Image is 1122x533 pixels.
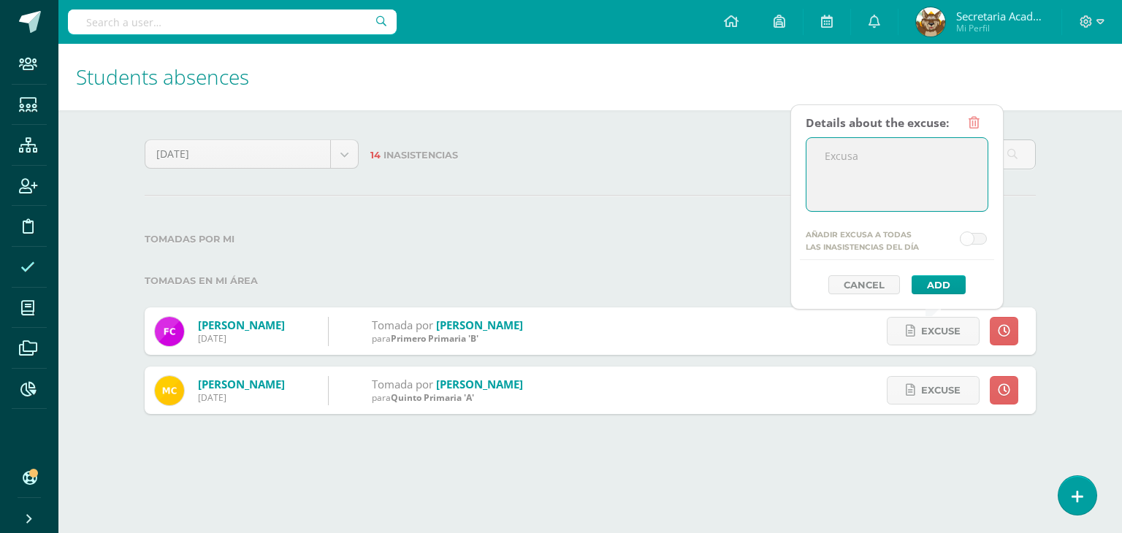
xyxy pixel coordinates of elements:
span: Mi Perfil [956,22,1044,34]
img: d6a28b792dbf0ce41b208e57d9de1635.png [916,7,945,37]
span: Tomada por [372,377,433,391]
span: Tomada por [372,318,433,332]
span: Secretaria Académica [956,9,1044,23]
a: [PERSON_NAME] [436,377,523,391]
a: Excuse [887,376,980,404]
span: [DATE] [156,140,319,168]
span: Excuse [921,318,961,345]
a: [PERSON_NAME] [198,377,285,391]
span: 14 [370,150,381,161]
button: Add [912,275,966,294]
label: Añadir excusa a todas las inasistencias del día [800,229,929,254]
img: e560f30e72f30b65b65cc426f7369897.png [155,317,184,346]
label: Tomadas en mi área [145,266,1036,296]
div: [DATE] [198,332,285,345]
img: 61f345494530214f215d7d8af1fd39b6.png [155,376,184,405]
div: Details about the excuse: [806,109,949,137]
span: Students absences [76,63,249,91]
a: Excuse [887,317,980,345]
label: Tomadas por mi [145,224,1036,254]
div: [DATE] [198,391,285,404]
span: Excuse [921,377,961,404]
a: [DATE] [145,140,358,168]
div: para [372,332,523,345]
div: para [372,391,523,404]
a: [PERSON_NAME] [198,318,285,332]
input: Search a user… [68,9,397,34]
span: Quinto Primaria 'A' [391,391,474,404]
span: Primero Primaria 'B' [391,332,478,345]
span: Inasistencias [383,150,458,161]
a: Cancel [828,275,900,294]
a: [PERSON_NAME] [436,318,523,332]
